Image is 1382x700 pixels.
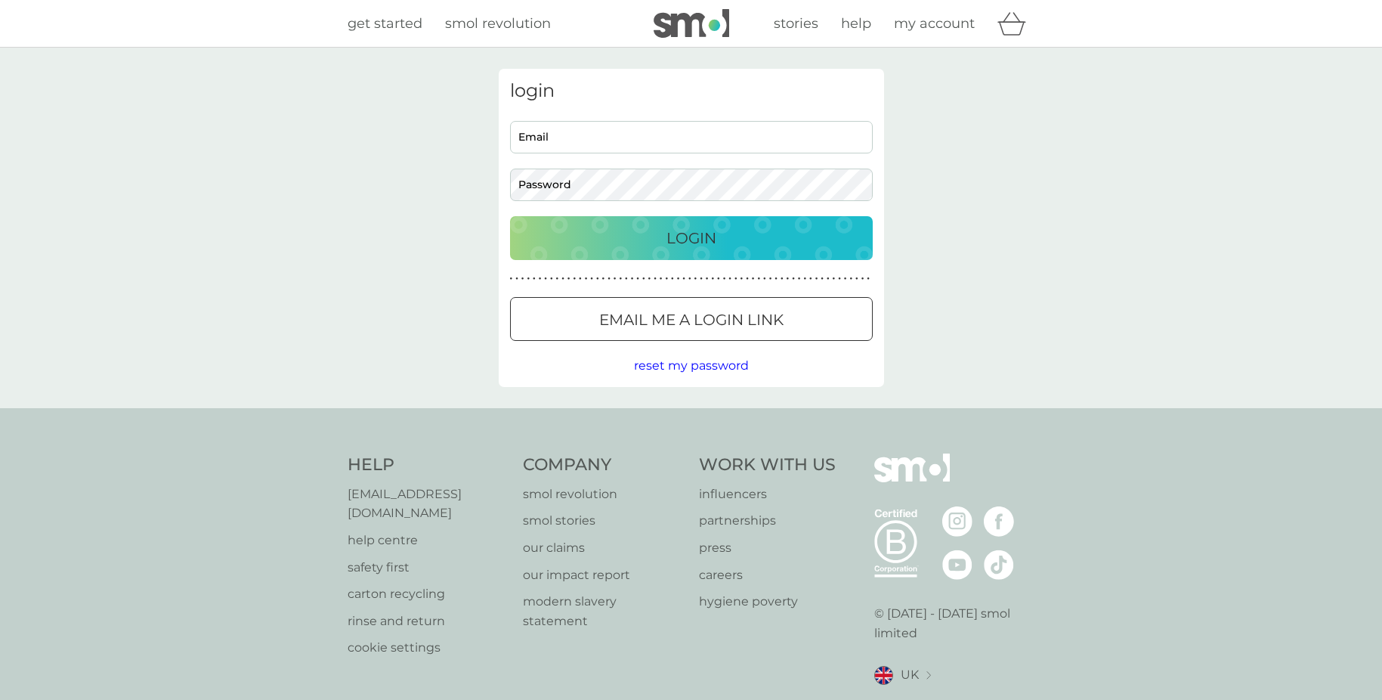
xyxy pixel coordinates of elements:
img: visit the smol Youtube page [942,550,972,580]
p: ● [654,275,657,283]
p: ● [821,275,824,283]
p: ● [614,275,617,283]
div: basket [997,8,1035,39]
p: ● [694,275,697,283]
p: ● [677,275,680,283]
p: ● [527,275,530,283]
p: ● [642,275,645,283]
p: ● [855,275,858,283]
a: smol revolution [445,13,551,35]
p: ● [792,275,795,283]
a: modern slavery statement [523,592,684,630]
a: stories [774,13,818,35]
p: ● [573,275,576,283]
p: ● [590,275,593,283]
p: hygiene poverty [699,592,836,612]
p: © [DATE] - [DATE] smol limited [874,604,1035,643]
h4: Help [348,454,509,477]
a: get started [348,13,422,35]
p: ● [567,275,570,283]
p: ● [815,275,818,283]
p: ● [803,275,806,283]
a: influencers [699,485,836,504]
a: careers [699,565,836,585]
p: ● [544,275,547,283]
p: ● [671,275,674,283]
p: ● [844,275,847,283]
p: ● [515,275,518,283]
p: ● [636,275,639,283]
p: ● [585,275,588,283]
p: ● [723,275,726,283]
a: help centre [348,531,509,550]
p: ● [787,275,790,283]
a: cookie settings [348,638,509,658]
p: ● [660,275,663,283]
p: ● [579,275,582,283]
p: ● [809,275,812,283]
p: ● [711,275,714,283]
a: smol stories [523,511,684,531]
p: ● [717,275,720,283]
a: safety first [348,558,509,578]
p: ● [631,275,634,283]
p: ● [746,275,749,283]
p: ● [728,275,731,283]
span: UK [901,665,919,685]
p: ● [752,275,755,283]
p: ● [833,275,836,283]
span: reset my password [634,358,749,373]
p: ● [665,275,668,283]
span: smol revolution [445,15,551,32]
p: ● [556,275,559,283]
p: ● [608,275,611,283]
a: my account [894,13,975,35]
p: ● [757,275,760,283]
p: ● [510,275,513,283]
p: ● [827,275,830,283]
button: Login [510,216,873,260]
p: ● [619,275,622,283]
p: ● [682,275,685,283]
a: rinse and return [348,612,509,631]
a: smol revolution [523,485,684,504]
a: our claims [523,538,684,558]
p: ● [648,275,651,283]
a: carton recycling [348,584,509,604]
p: ● [740,275,744,283]
button: Email me a login link [510,297,873,341]
p: ● [867,275,870,283]
h4: Work With Us [699,454,836,477]
a: help [841,13,871,35]
img: visit the smol Instagram page [942,506,972,537]
a: [EMAIL_ADDRESS][DOMAIN_NAME] [348,485,509,523]
p: ● [706,275,709,283]
img: select a new location [926,671,931,680]
p: ● [798,275,801,283]
p: ● [769,275,772,283]
img: visit the smol Tiktok page [984,550,1014,580]
p: ● [763,275,766,283]
button: reset my password [634,356,749,376]
span: help [841,15,871,32]
p: ● [838,275,841,283]
a: press [699,538,836,558]
p: ● [539,275,542,283]
a: partnerships [699,511,836,531]
span: stories [774,15,818,32]
img: visit the smol Facebook page [984,506,1014,537]
a: our impact report [523,565,684,585]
